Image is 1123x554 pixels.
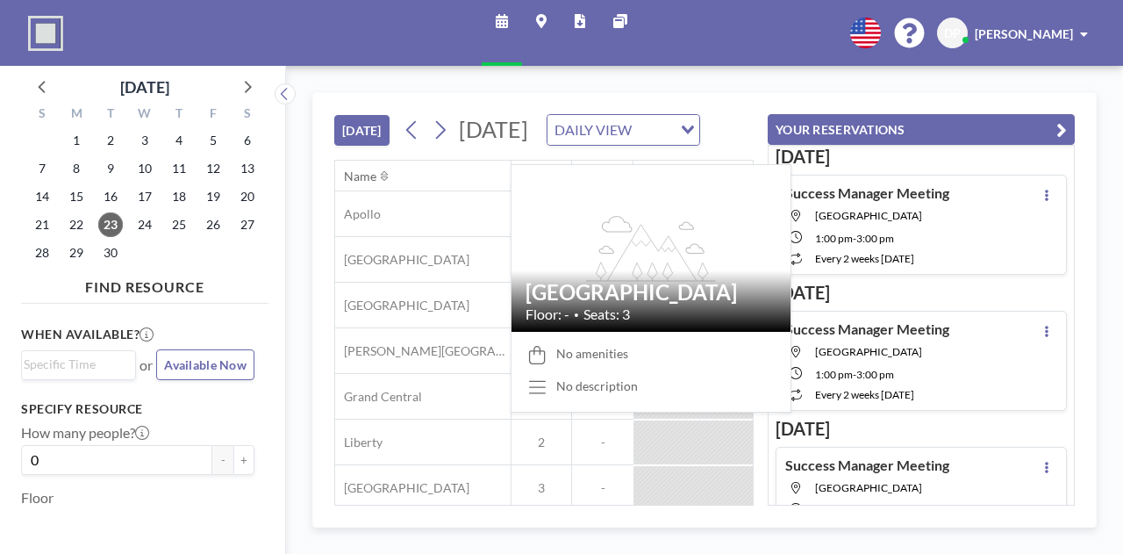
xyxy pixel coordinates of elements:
[161,104,196,126] div: T
[98,212,123,237] span: Tuesday, September 23, 2025
[64,241,89,265] span: Monday, September 29, 2025
[60,104,94,126] div: M
[815,209,922,222] span: Brooklyn Bridge
[230,104,264,126] div: S
[785,184,949,202] h4: Success Manager Meeting
[132,128,157,153] span: Wednesday, September 3, 2025
[235,128,260,153] span: Saturday, September 6, 2025
[21,424,149,442] label: How many people?
[25,104,60,126] div: S
[21,489,54,507] label: Floor
[815,252,914,265] span: every 2 weeks [DATE]
[556,346,628,362] span: No amenities
[853,504,856,517] span: -
[128,104,162,126] div: W
[856,504,894,517] span: 3:00 PM
[167,128,191,153] span: Thursday, September 4, 2025
[212,445,233,475] button: -
[776,418,1067,440] h3: [DATE]
[785,457,949,474] h4: Success Manager Meeting
[139,356,153,374] span: or
[815,388,914,401] span: every 2 weeks [DATE]
[583,306,630,323] span: Seats: 3
[547,115,699,145] div: Search for option
[64,128,89,153] span: Monday, September 1, 2025
[64,212,89,237] span: Monday, September 22, 2025
[98,241,123,265] span: Tuesday, September 30, 2025
[94,104,128,126] div: T
[335,343,511,359] span: [PERSON_NAME][GEOGRAPHIC_DATA]
[132,184,157,209] span: Wednesday, September 17, 2025
[201,184,225,209] span: Friday, September 19, 2025
[235,184,260,209] span: Saturday, September 20, 2025
[572,480,633,496] span: -
[768,114,1075,145] button: YOUR RESERVATIONS
[344,169,376,184] div: Name
[944,25,961,41] span: DP
[637,119,670,141] input: Search for option
[526,279,776,306] h2: [GEOGRAPHIC_DATA]
[776,146,1067,168] h3: [DATE]
[167,156,191,181] span: Thursday, September 11, 2025
[98,156,123,181] span: Tuesday, September 9, 2025
[511,435,571,450] span: 2
[21,271,268,296] h4: FIND RESOURCE
[785,320,949,338] h4: Success Manager Meeting
[235,212,260,237] span: Saturday, September 27, 2025
[98,128,123,153] span: Tuesday, September 2, 2025
[776,282,1067,304] h3: [DATE]
[30,212,54,237] span: Sunday, September 21, 2025
[64,184,89,209] span: Monday, September 15, 2025
[856,368,894,381] span: 3:00 PM
[21,401,254,417] h3: Specify resource
[975,26,1073,41] span: [PERSON_NAME]
[572,435,633,450] span: -
[30,156,54,181] span: Sunday, September 7, 2025
[815,481,922,494] span: Brooklyn Bridge
[64,156,89,181] span: Monday, September 8, 2025
[28,16,63,51] img: organization-logo
[856,232,894,245] span: 3:00 PM
[334,115,390,146] button: [DATE]
[201,128,225,153] span: Friday, September 5, 2025
[815,345,922,358] span: Brooklyn Bridge
[201,212,225,237] span: Friday, September 26, 2025
[815,504,853,517] span: 1:00 PM
[511,480,571,496] span: 3
[815,368,853,381] span: 1:00 PM
[815,232,853,245] span: 1:00 PM
[853,368,856,381] span: -
[335,480,469,496] span: [GEOGRAPHIC_DATA]
[853,232,856,245] span: -
[164,357,247,372] span: Available Now
[120,75,169,99] div: [DATE]
[201,156,225,181] span: Friday, September 12, 2025
[22,351,135,378] div: Search for option
[132,212,157,237] span: Wednesday, September 24, 2025
[132,156,157,181] span: Wednesday, September 10, 2025
[335,206,381,222] span: Apollo
[574,309,579,320] span: •
[98,184,123,209] span: Tuesday, September 16, 2025
[235,156,260,181] span: Saturday, September 13, 2025
[335,435,383,450] span: Liberty
[196,104,230,126] div: F
[156,349,254,380] button: Available Now
[335,389,422,405] span: Grand Central
[551,119,635,141] span: DAILY VIEW
[167,184,191,209] span: Thursday, September 18, 2025
[526,306,569,323] span: Floor: -
[459,116,528,142] span: [DATE]
[335,298,469,313] span: [GEOGRAPHIC_DATA]
[233,445,254,475] button: +
[167,212,191,237] span: Thursday, September 25, 2025
[30,241,54,265] span: Sunday, September 28, 2025
[30,184,54,209] span: Sunday, September 14, 2025
[556,378,638,394] div: No description
[335,252,469,268] span: [GEOGRAPHIC_DATA]
[24,355,125,374] input: Search for option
